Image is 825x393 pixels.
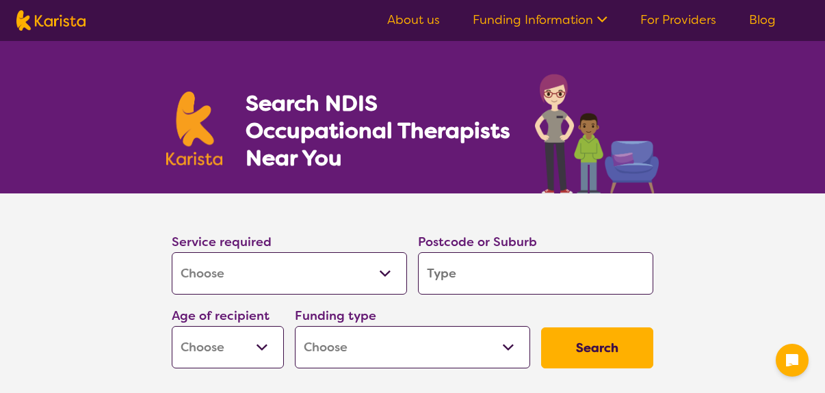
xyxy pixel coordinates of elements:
input: Type [418,252,653,295]
a: About us [387,12,440,28]
label: Service required [172,234,272,250]
a: For Providers [640,12,716,28]
label: Age of recipient [172,308,270,324]
img: Karista logo [16,10,86,31]
label: Postcode or Suburb [418,234,537,250]
img: occupational-therapy [535,74,659,193]
img: Karista logo [166,92,222,165]
a: Funding Information [473,12,607,28]
h1: Search NDIS Occupational Therapists Near You [246,90,512,172]
button: Search [541,327,653,368]
a: Blog [749,12,776,28]
label: Funding type [295,308,376,324]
